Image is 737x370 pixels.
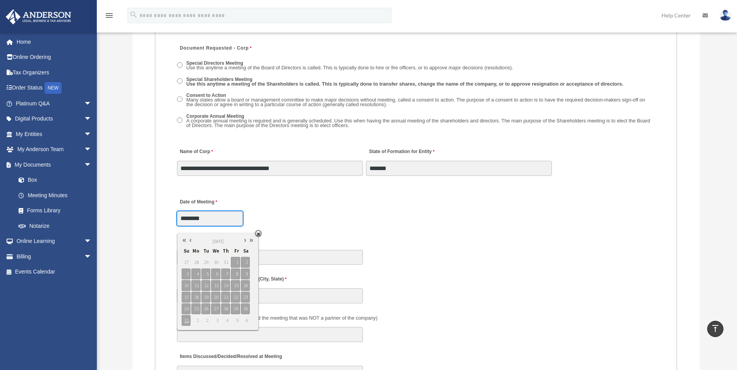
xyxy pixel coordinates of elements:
[186,65,513,71] span: Use this anytime a meeting of the Board of Directors is called. This is typically done to hire or...
[221,280,230,291] span: 14
[211,303,220,314] span: 27
[211,292,220,303] span: 20
[231,315,240,326] span: 5
[84,111,100,127] span: arrow_drop_down
[177,274,289,285] label: Location where Meeting took place (City, State)
[184,60,516,72] label: Special Directors Meeting
[211,257,220,268] span: 30
[5,264,103,280] a: Events Calendar
[241,246,250,256] span: Sa
[231,303,240,314] span: 29
[186,81,623,87] span: Use this anytime a meeting of the Shareholders is called. This is typically done to transfer shar...
[241,303,250,314] span: 30
[5,80,103,96] a: Order StatusNEW
[84,249,100,265] span: arrow_drop_down
[5,65,103,80] a: Tax Organizers
[241,292,250,303] span: 23
[231,292,240,303] span: 22
[45,82,62,94] div: NEW
[105,14,114,20] a: menu
[11,203,103,219] a: Forms Library
[84,157,100,173] span: arrow_drop_down
[191,246,200,256] span: Mo
[11,218,103,234] a: Notarize
[177,197,251,207] label: Date of Meeting
[211,280,220,291] span: 13
[231,246,240,256] span: Fr
[208,315,378,321] span: (Did anyone else attend the meeting that was NOT a partner of the company)
[186,97,645,108] span: Many states allow a board or management committee to make major decisions without meeting, called...
[5,96,103,111] a: Platinum Q&Aarrow_drop_down
[221,246,230,256] span: Th
[221,268,230,279] span: 7
[105,11,114,20] i: menu
[84,234,100,250] span: arrow_drop_down
[221,292,230,303] span: 21
[182,315,191,326] span: 31
[5,249,103,264] a: Billingarrow_drop_down
[366,147,436,157] label: State of Formation for Entity
[5,111,103,127] a: Digital Productsarrow_drop_down
[186,118,650,129] span: A corporate annual meeting is required and is generally scheduled. Use this when having the annua...
[184,92,656,109] label: Consent to Action
[11,188,100,203] a: Meeting Minutes
[241,280,250,291] span: 16
[177,313,380,324] label: Also Present
[5,126,103,142] a: My Entitiesarrow_drop_down
[84,126,100,142] span: arrow_drop_down
[212,239,224,244] span: [DATE]
[184,76,626,88] label: Special Shareholders Meeting
[201,257,210,268] span: 29
[191,292,200,303] span: 18
[221,303,230,314] span: 28
[5,142,103,157] a: My Anderson Teamarrow_drop_down
[231,268,240,279] span: 8
[84,142,100,158] span: arrow_drop_down
[707,321,723,337] a: vertical_align_top
[231,280,240,291] span: 15
[182,246,191,256] span: Su
[720,10,731,21] img: User Pic
[201,303,210,314] span: 26
[191,257,200,268] span: 28
[5,234,103,249] a: Online Learningarrow_drop_down
[241,257,250,268] span: 2
[182,303,191,314] span: 24
[3,9,74,24] img: Anderson Advisors Platinum Portal
[184,113,656,130] label: Corporate Annual Meeting
[201,280,210,291] span: 12
[177,352,284,362] label: Items Discussed/Decided/Resolved at Meeting
[211,246,220,256] span: We
[180,45,249,51] span: Document Requested - Corp
[5,50,103,65] a: Online Ordering
[241,315,250,326] span: 6
[211,315,220,326] span: 3
[241,268,250,279] span: 9
[191,315,200,326] span: 1
[201,246,210,256] span: Tu
[11,172,103,188] a: Box
[191,303,200,314] span: 25
[182,257,191,268] span: 27
[711,324,720,333] i: vertical_align_top
[5,34,103,50] a: Home
[201,268,210,279] span: 5
[201,315,210,326] span: 2
[211,268,220,279] span: 6
[221,315,230,326] span: 4
[5,157,103,172] a: My Documentsarrow_drop_down
[84,96,100,112] span: arrow_drop_down
[231,257,240,268] span: 1
[182,280,191,291] span: 10
[129,10,138,19] i: search
[191,268,200,279] span: 4
[201,292,210,303] span: 19
[177,236,251,246] label: Time of day Meeting Held
[182,292,191,303] span: 17
[182,268,191,279] span: 3
[221,257,230,268] span: 31
[177,147,215,157] label: Name of Corp
[191,280,200,291] span: 11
